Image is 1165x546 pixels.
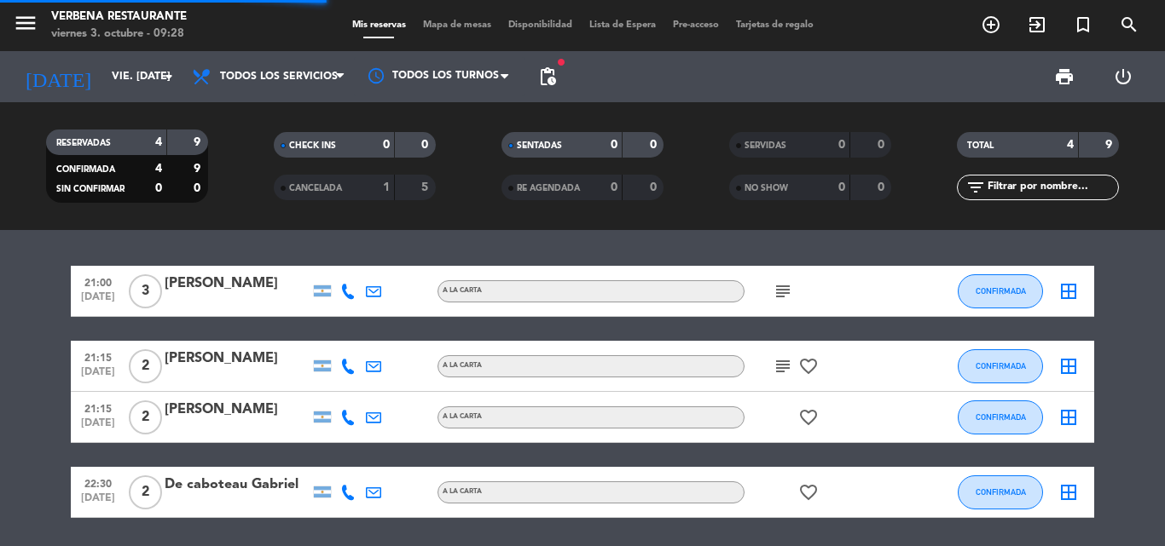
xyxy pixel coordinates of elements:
[1058,356,1079,376] i: border_all
[517,141,562,150] span: SENTADAS
[1073,14,1093,35] i: turned_in_not
[77,366,119,386] span: [DATE]
[77,347,119,366] span: 21:15
[650,139,660,151] strong: 0
[1058,407,1079,428] i: border_all
[1067,139,1074,151] strong: 4
[443,413,482,420] span: A LA CARTA
[1113,66,1133,87] i: power_settings_new
[421,139,432,151] strong: 0
[77,492,119,512] span: [DATE]
[664,20,727,30] span: Pre-acceso
[129,475,162,509] span: 2
[976,412,1026,422] span: CONFIRMADA
[878,139,888,151] strong: 0
[155,136,162,148] strong: 4
[1093,51,1152,102] div: LOG OUT
[443,488,482,495] span: A LA CARTA
[13,58,103,95] i: [DATE]
[77,291,119,311] span: [DATE]
[556,57,566,67] span: fiber_manual_record
[51,26,187,43] div: viernes 3. octubre - 09:28
[1054,66,1075,87] span: print
[443,287,482,294] span: A LA CARTA
[798,482,819,503] i: favorite_border
[56,165,115,174] span: CONFIRMADA
[773,356,793,376] i: subject
[581,20,664,30] span: Lista de Espera
[159,66,179,87] i: arrow_drop_down
[838,139,845,151] strong: 0
[1058,281,1079,302] i: border_all
[155,182,162,194] strong: 0
[383,139,390,151] strong: 0
[958,475,1043,509] button: CONFIRMADA
[77,398,119,417] span: 21:15
[51,9,187,26] div: Verbena Restaurante
[220,71,338,83] span: Todos los servicios
[56,139,111,147] span: RESERVADAS
[194,182,204,194] strong: 0
[611,181,617,193] strong: 0
[165,348,310,370] div: [PERSON_NAME]
[194,163,204,175] strong: 9
[517,184,580,193] span: RE AGENDADA
[976,487,1026,497] span: CONFIRMADA
[976,286,1026,296] span: CONFIRMADA
[1105,139,1116,151] strong: 9
[13,10,38,42] button: menu
[838,181,845,193] strong: 0
[129,400,162,434] span: 2
[967,141,994,150] span: TOTAL
[414,20,500,30] span: Mapa de mesas
[798,356,819,376] i: favorite_border
[650,181,660,193] strong: 0
[976,361,1026,371] span: CONFIRMADA
[745,184,788,193] span: NO SHOW
[77,473,119,492] span: 22:30
[965,177,986,198] i: filter_list
[129,349,162,383] span: 2
[611,139,617,151] strong: 0
[1027,14,1047,35] i: exit_to_app
[155,163,162,175] strong: 4
[165,273,310,295] div: [PERSON_NAME]
[421,181,432,193] strong: 5
[344,20,414,30] span: Mis reservas
[443,362,482,369] span: A LA CARTA
[958,274,1043,308] button: CONFIRMADA
[77,417,119,437] span: [DATE]
[745,141,786,150] span: SERVIDAS
[289,141,336,150] span: CHECK INS
[773,281,793,302] i: subject
[1119,14,1139,35] i: search
[981,14,1001,35] i: add_circle_outline
[165,474,310,496] div: De caboteau Gabriel
[986,178,1118,197] input: Filtrar por nombre...
[383,181,390,193] strong: 1
[289,184,342,193] span: CANCELADA
[727,20,822,30] span: Tarjetas de regalo
[500,20,581,30] span: Disponibilidad
[958,400,1043,434] button: CONFIRMADA
[129,274,162,308] span: 3
[13,10,38,36] i: menu
[194,136,204,148] strong: 9
[77,272,119,291] span: 21:00
[537,66,558,87] span: pending_actions
[165,399,310,421] div: [PERSON_NAME]
[958,349,1043,383] button: CONFIRMADA
[878,181,888,193] strong: 0
[56,185,125,193] span: SIN CONFIRMAR
[798,407,819,428] i: favorite_border
[1058,482,1079,503] i: border_all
